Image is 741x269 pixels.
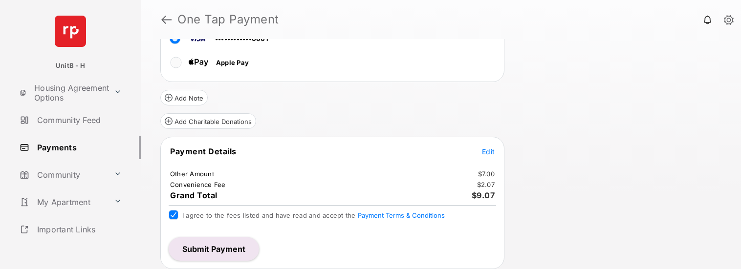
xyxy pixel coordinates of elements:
img: svg+xml;base64,PHN2ZyB4bWxucz0iaHR0cDovL3d3dy53My5vcmcvMjAwMC9zdmciIHdpZHRoPSI2NCIgaGVpZ2h0PSI2NC... [55,16,86,47]
span: Apple Pay [216,59,249,66]
a: Payments [16,136,141,159]
td: $2.07 [477,180,495,189]
button: Add Note [160,90,208,105]
a: My Apartment [16,190,110,214]
a: Community [16,163,110,186]
strong: One Tap Payment [177,14,279,25]
span: Edit [482,147,495,156]
span: I agree to the fees listed and have read and accept the [182,211,445,219]
a: Housing Agreement Options [16,81,110,104]
button: Add Charitable Donations [160,113,256,129]
button: Submit Payment [169,237,259,261]
td: Convenience Fee [170,180,226,189]
p: UnitB - H [56,61,85,71]
td: Other Amount [170,169,215,178]
a: Important Links [16,218,126,241]
span: Grand Total [170,190,218,200]
button: Edit [482,146,495,156]
span: Payment Details [170,146,237,156]
a: Community Feed [16,108,141,132]
td: $7.00 [478,169,495,178]
span: $9.07 [472,190,495,200]
button: I agree to the fees listed and have read and accept the [358,211,445,219]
